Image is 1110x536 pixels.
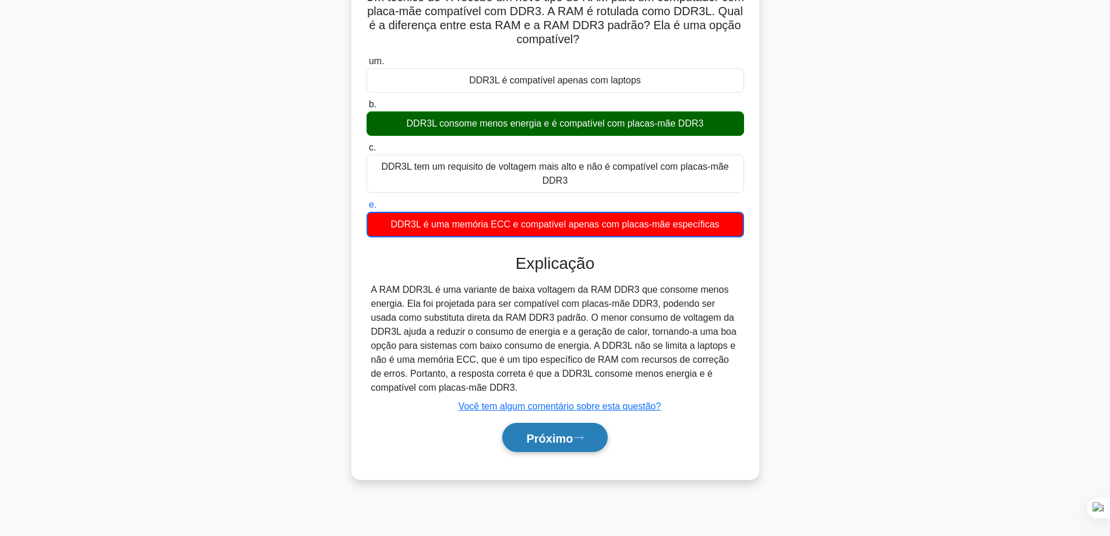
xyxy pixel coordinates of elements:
[526,432,573,444] font: Próximo
[502,423,607,453] button: Próximo
[369,142,376,152] font: c.
[459,401,661,411] a: Você tem algum comentário sobre esta questão?
[371,285,737,393] font: A RAM DDR3L é uma variante de baixa voltagem da RAM DDR3 que consome menos energia. Ela foi proje...
[369,56,385,66] font: um.
[369,99,376,109] font: b.
[407,118,704,128] font: DDR3L consome menos energia e é compatível com placas-mãe DDR3
[381,162,728,185] font: DDR3L tem um requisito de voltagem mais alto e não é compatível com placas-mãe DDR3
[516,254,594,272] font: Explicação
[390,219,719,229] font: DDR3L é uma memória ECC e compatível apenas com placas-mãe específicas
[469,75,641,85] font: DDR3L é compatível apenas com laptops
[369,199,376,209] font: e.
